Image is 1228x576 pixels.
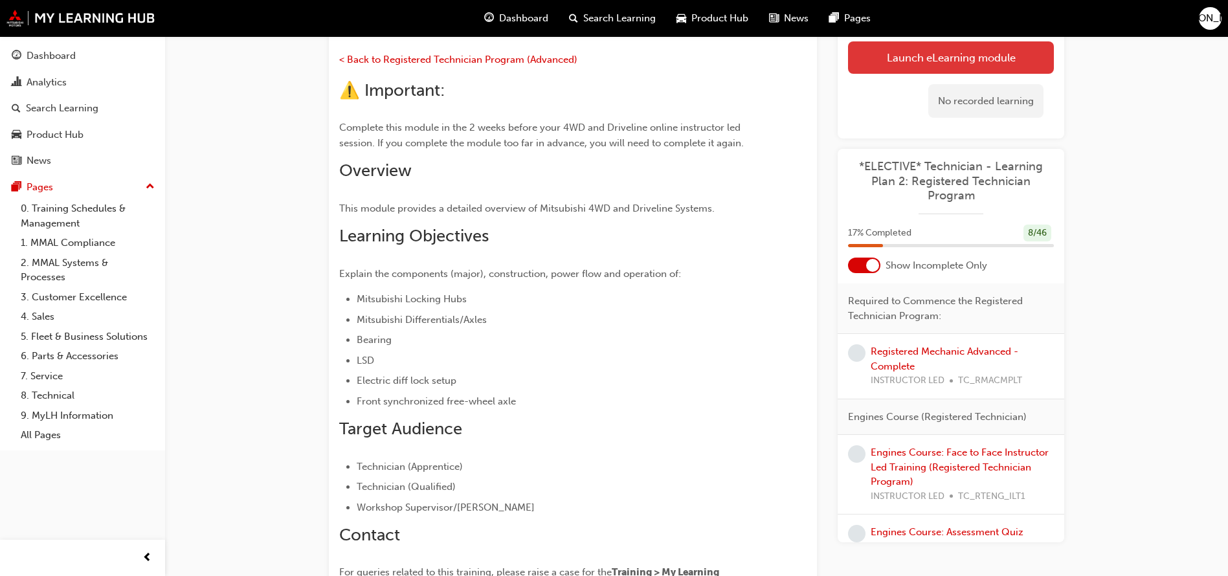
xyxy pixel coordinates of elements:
[5,44,160,68] a: Dashboard
[27,180,53,195] div: Pages
[16,307,160,327] a: 4. Sales
[339,80,445,100] span: ⚠️ Important:
[819,5,881,32] a: pages-iconPages
[958,489,1025,504] span: TC_RTENG_ILT1
[16,406,160,426] a: 9. MyLH Information
[848,226,911,241] span: 17 % Completed
[848,294,1044,323] span: Required to Commence the Registered Technician Program:
[357,314,487,326] span: Mitsubishi Differentials/Axles
[26,101,98,116] div: Search Learning
[16,287,160,307] a: 3. Customer Excellence
[848,445,865,463] span: learningRecordVerb_NONE-icon
[357,481,456,493] span: Technician (Qualified)
[958,373,1022,388] span: TC_RMACMPLT
[871,489,944,504] span: INSTRUCTOR LED
[5,149,160,173] a: News
[848,41,1054,74] a: Launch eLearning module
[759,5,819,32] a: news-iconNews
[339,525,400,545] span: Contact
[339,161,412,181] span: Overview
[5,123,160,147] a: Product Hub
[16,425,160,445] a: All Pages
[339,268,681,280] span: Explain the components (major), construction, power flow and operation of:
[666,5,759,32] a: car-iconProduct Hub
[871,373,944,388] span: INSTRUCTOR LED
[848,159,1054,203] a: *ELECTIVE* Technician - Learning Plan 2: Registered Technician Program
[871,447,1049,487] a: Engines Course: Face to Face Instructor Led Training (Registered Technician Program)
[357,334,392,346] span: Bearing
[5,96,160,120] a: Search Learning
[6,10,155,27] img: mmal
[569,10,578,27] span: search-icon
[339,203,715,214] span: This module provides a detailed overview of Mitsubishi 4WD and Driveline Systems.
[12,155,21,167] span: news-icon
[928,84,1044,118] div: No recorded learning
[339,54,577,65] a: < Back to Registered Technician Program (Advanced)
[5,41,160,175] button: DashboardAnalyticsSearch LearningProduct HubNews
[339,122,744,149] span: Complete this module in the 2 weeks before your 4WD and Driveline online instructor led session. ...
[848,344,865,362] span: learningRecordVerb_NONE-icon
[357,355,374,366] span: LSD
[886,258,987,273] span: Show Incomplete Only
[871,346,1018,372] a: Registered Mechanic Advanced - Complete
[27,75,67,90] div: Analytics
[844,11,871,26] span: Pages
[27,127,84,142] div: Product Hub
[1199,7,1222,30] button: [PERSON_NAME]
[5,71,160,94] a: Analytics
[784,11,809,26] span: News
[357,375,456,386] span: Electric diff lock setup
[16,199,160,233] a: 0. Training Schedules & Management
[12,182,21,194] span: pages-icon
[1023,225,1051,242] div: 8 / 46
[848,410,1027,425] span: Engines Course (Registered Technician)
[16,386,160,406] a: 8. Technical
[357,461,463,472] span: Technician (Apprentice)
[339,419,462,439] span: Target Audience
[146,179,155,195] span: up-icon
[499,11,548,26] span: Dashboard
[12,129,21,141] span: car-icon
[829,10,839,27] span: pages-icon
[5,175,160,199] button: Pages
[357,293,467,305] span: Mitsubishi Locking Hubs
[16,233,160,253] a: 1. MMAL Compliance
[848,525,865,542] span: learningRecordVerb_NONE-icon
[16,346,160,366] a: 6. Parts & Accessories
[12,50,21,62] span: guage-icon
[12,77,21,89] span: chart-icon
[676,10,686,27] span: car-icon
[357,502,535,513] span: Workshop Supervisor/[PERSON_NAME]
[484,10,494,27] span: guage-icon
[357,395,516,407] span: Front synchronized free-wheel axle
[474,5,559,32] a: guage-iconDashboard
[339,226,489,246] span: Learning Objectives
[16,327,160,347] a: 5. Fleet & Business Solutions
[691,11,748,26] span: Product Hub
[16,366,160,386] a: 7. Service
[16,253,160,287] a: 2. MMAL Systems & Processes
[769,10,779,27] span: news-icon
[559,5,666,32] a: search-iconSearch Learning
[12,103,21,115] span: search-icon
[27,153,51,168] div: News
[27,49,76,63] div: Dashboard
[871,526,1023,553] a: Engines Course: Assessment Quiz (Registered Technician Program)
[583,11,656,26] span: Search Learning
[142,550,152,566] span: prev-icon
